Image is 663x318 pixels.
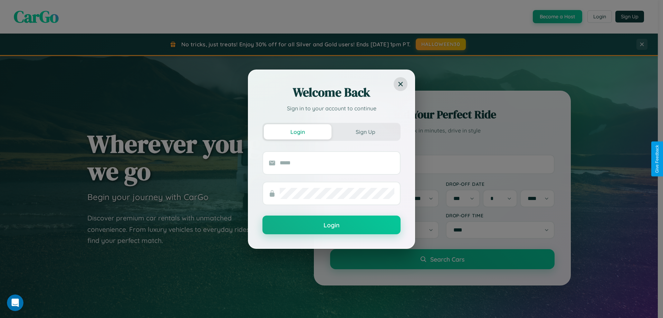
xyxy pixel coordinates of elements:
[655,145,660,173] div: Give Feedback
[331,124,399,139] button: Sign Up
[262,84,401,101] h2: Welcome Back
[262,104,401,112] p: Sign in to your account to continue
[262,216,401,234] button: Login
[7,294,23,311] iframe: Intercom live chat
[264,124,331,139] button: Login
